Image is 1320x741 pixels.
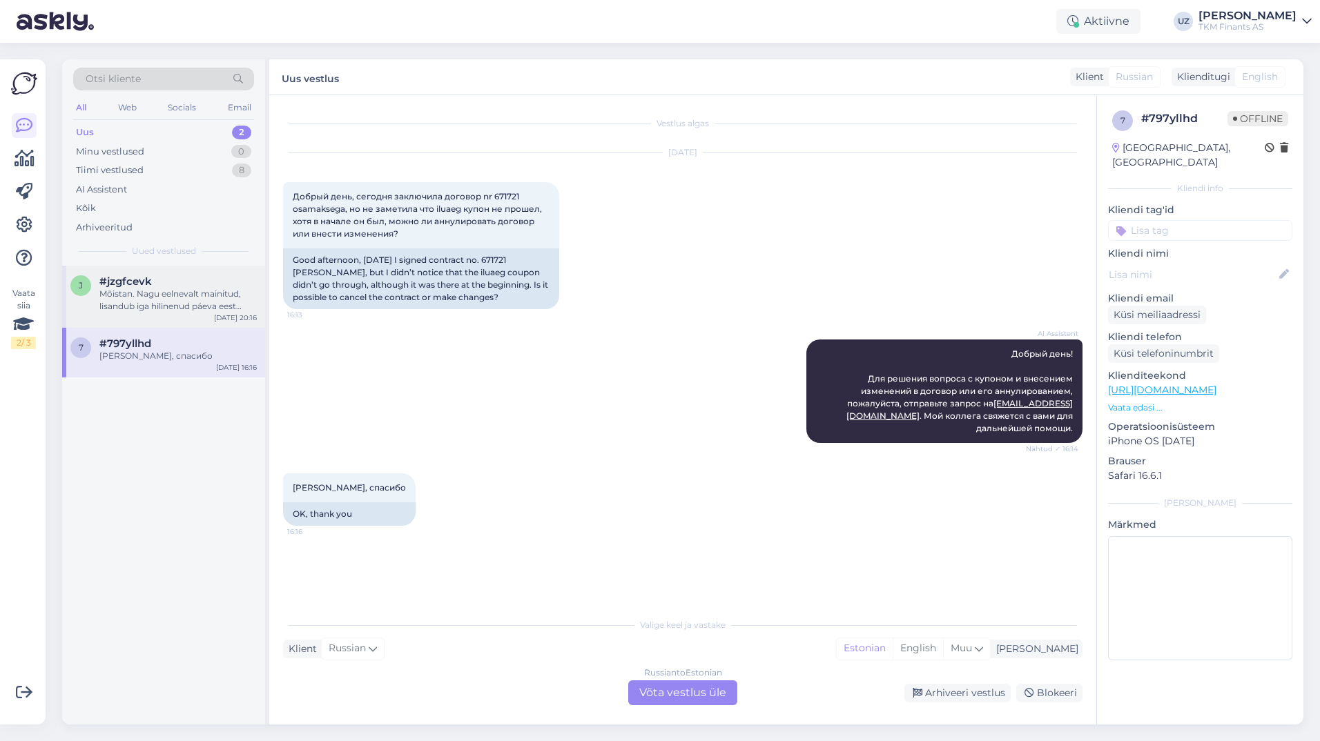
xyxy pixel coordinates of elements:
span: Otsi kliente [86,72,141,86]
p: Operatsioonisüsteem [1108,419,1292,434]
div: Uus [76,126,94,139]
p: Kliendi email [1108,291,1292,306]
span: 7 [79,342,84,353]
div: 8 [232,164,251,177]
div: # 797yllhd [1141,110,1227,127]
div: OK, thank you [283,502,416,526]
span: [PERSON_NAME], спасибо [293,482,406,493]
span: j [79,280,83,290]
div: [PERSON_NAME] [991,642,1078,656]
div: 2 [232,126,251,139]
span: Offline [1227,111,1288,126]
div: Valige keel ja vastake [283,619,1083,631]
div: Küsi telefoninumbrit [1108,344,1219,363]
div: AI Assistent [76,183,127,197]
div: Web [115,99,139,117]
span: #797yllhd [99,337,151,350]
div: Vestlus algas [283,117,1083,130]
div: Kõik [76,201,96,215]
div: [DATE] [283,146,1083,159]
div: Email [225,99,254,117]
div: Minu vestlused [76,145,144,159]
div: All [73,99,89,117]
input: Lisa nimi [1109,267,1277,282]
p: Kliendi telefon [1108,330,1292,344]
span: Добрый день! Для решения вопроса с купоном и внесением изменений в договор или его аннулированием... [846,348,1075,433]
div: [PERSON_NAME] [1198,10,1297,21]
span: Russian [329,641,366,656]
span: #jzgfcevk [99,275,152,288]
div: Klienditugi [1172,70,1230,84]
div: Aktiivne [1056,9,1141,34]
div: Estonian [837,638,893,659]
div: [PERSON_NAME], спасибо [99,350,257,362]
span: Uued vestlused [132,245,196,257]
a: [PERSON_NAME]TKM Finants AS [1198,10,1312,32]
p: Märkmed [1108,517,1292,532]
span: 16:16 [287,526,339,537]
input: Lisa tag [1108,220,1292,241]
div: 2 / 3 [11,337,36,349]
span: AI Assistent [1027,328,1078,339]
p: iPhone OS [DATE] [1108,434,1292,448]
div: Kliendi info [1108,182,1292,195]
img: Askly Logo [11,70,37,97]
span: Muu [951,642,972,654]
div: 0 [231,145,251,159]
div: Mõistan. Nagu eelnevalt mainitud, lisandub iga hilinenud päeva eest 0.065% viivistasu, mis kuvata... [99,288,257,313]
div: Russian to Estonian [644,666,722,679]
p: Safari 16.6.1 [1108,468,1292,483]
div: Küsi meiliaadressi [1108,306,1206,324]
div: UZ [1174,12,1193,31]
span: Добрый день, сегодня заключила договор nr 671721 osamaksega, но не заметила что iluaeg купон не п... [293,191,544,239]
div: [DATE] 20:16 [214,313,257,323]
div: Socials [165,99,199,117]
a: [URL][DOMAIN_NAME] [1108,384,1216,396]
div: Vaata siia [11,287,36,349]
p: Kliendi tag'id [1108,203,1292,217]
p: Kliendi nimi [1108,246,1292,261]
div: Tiimi vestlused [76,164,144,177]
div: Blokeeri [1016,684,1083,702]
div: [PERSON_NAME] [1108,497,1292,509]
span: English [1242,70,1278,84]
div: Arhiveeri vestlus [904,684,1011,702]
div: Arhiveeritud [76,221,133,235]
label: Uus vestlus [282,68,339,86]
div: Klient [1070,70,1104,84]
div: Klient [283,642,317,656]
span: Russian [1116,70,1153,84]
p: Klienditeekond [1108,368,1292,383]
div: [DATE] 16:16 [216,362,257,373]
div: English [893,638,943,659]
div: [GEOGRAPHIC_DATA], [GEOGRAPHIC_DATA] [1112,141,1265,170]
span: 16:13 [287,310,339,320]
div: Võta vestlus üle [628,680,737,705]
p: Brauser [1108,454,1292,468]
div: Good afternoon, [DATE] I signed contract no. 671721 [PERSON_NAME], but I didn’t notice that the i... [283,248,559,309]
span: Nähtud ✓ 16:14 [1026,444,1078,454]
span: 7 [1120,115,1125,126]
div: TKM Finants AS [1198,21,1297,32]
p: Vaata edasi ... [1108,402,1292,414]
